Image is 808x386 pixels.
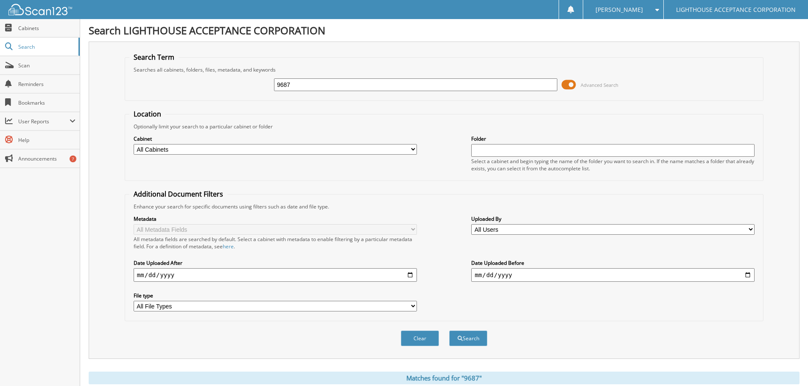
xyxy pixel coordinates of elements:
[129,66,759,73] div: Searches all cabinets, folders, files, metadata, and keywords
[18,118,70,125] span: User Reports
[134,259,417,267] label: Date Uploaded After
[223,243,234,250] a: here
[18,136,75,144] span: Help
[18,43,74,50] span: Search
[134,135,417,142] label: Cabinet
[134,215,417,222] label: Metadata
[134,292,417,299] label: File type
[129,109,165,119] legend: Location
[70,156,76,162] div: 7
[596,7,643,12] span: [PERSON_NAME]
[18,81,75,88] span: Reminders
[18,99,75,106] span: Bookmarks
[471,259,755,267] label: Date Uploaded Before
[581,82,618,88] span: Advanced Search
[18,62,75,69] span: Scan
[471,135,755,142] label: Folder
[471,268,755,282] input: end
[18,25,75,32] span: Cabinets
[129,203,759,210] div: Enhance your search for specific documents using filters such as date and file type.
[129,123,759,130] div: Optionally limit your search to a particular cabinet or folder
[18,155,75,162] span: Announcements
[676,7,796,12] span: LIGHTHOUSE ACCEPTANCE CORPORATION
[134,236,417,250] div: All metadata fields are searched by default. Select a cabinet with metadata to enable filtering b...
[449,330,487,346] button: Search
[471,158,755,172] div: Select a cabinet and begin typing the name of the folder you want to search in. If the name match...
[129,53,179,62] legend: Search Term
[89,372,800,384] div: Matches found for "9687"
[471,215,755,222] label: Uploaded By
[401,330,439,346] button: Clear
[8,4,72,15] img: scan123-logo-white.svg
[129,189,227,199] legend: Additional Document Filters
[134,268,417,282] input: start
[89,23,800,37] h1: Search LIGHTHOUSE ACCEPTANCE CORPORATION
